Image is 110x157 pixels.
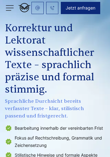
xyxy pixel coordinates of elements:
[5,3,15,13] img: menu
[5,22,105,96] h1: Korrektur und Lektorat wissenschaftlicher Texte – sprachlich präzise und formal stimmig.
[50,6,54,10] img: Phone
[18,3,31,12] img: logo
[5,98,105,120] span: Sprachliche Durchsicht bereits verfasster Texte – klar, stilistisch passend und fristgerecht.
[35,6,40,10] img: email
[61,2,100,14] button: Jetzt anfragen
[5,124,105,132] li: Bearbeitung innerhalb der vereinbarten Frist
[5,134,105,149] li: Fokus auf Rechtschreibung, Grammatik und Zeichensetzung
